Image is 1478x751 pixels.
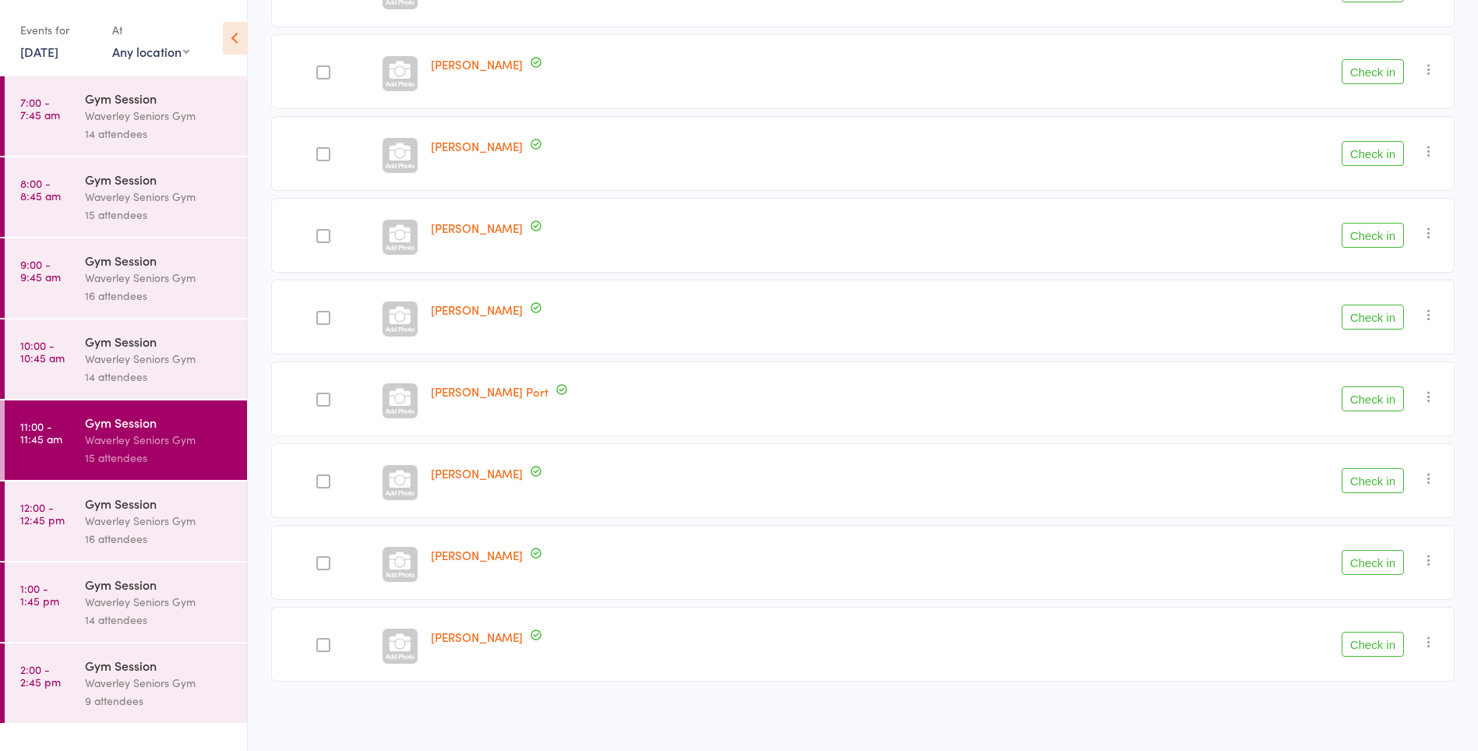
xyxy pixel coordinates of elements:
[431,629,523,645] a: [PERSON_NAME]
[20,420,62,445] time: 11:00 - 11:45 am
[85,674,234,692] div: Waverley Seniors Gym
[85,269,234,287] div: Waverley Seniors Gym
[431,547,523,563] a: [PERSON_NAME]
[85,530,234,548] div: 16 attendees
[85,107,234,125] div: Waverley Seniors Gym
[85,431,234,449] div: Waverley Seniors Gym
[1342,223,1404,248] button: Check in
[85,692,234,710] div: 9 attendees
[431,56,523,72] a: [PERSON_NAME]
[20,96,60,121] time: 7:00 - 7:45 am
[1342,550,1404,575] button: Check in
[1342,386,1404,411] button: Check in
[85,252,234,269] div: Gym Session
[20,582,59,607] time: 1:00 - 1:45 pm
[20,17,97,43] div: Events for
[85,512,234,530] div: Waverley Seniors Gym
[1342,632,1404,657] button: Check in
[85,414,234,431] div: Gym Session
[5,400,247,480] a: 11:00 -11:45 amGym SessionWaverley Seniors Gym15 attendees
[85,206,234,224] div: 15 attendees
[431,138,523,154] a: [PERSON_NAME]
[20,177,61,202] time: 8:00 - 8:45 am
[85,333,234,350] div: Gym Session
[85,449,234,467] div: 15 attendees
[85,593,234,611] div: Waverley Seniors Gym
[85,287,234,305] div: 16 attendees
[431,383,549,400] a: [PERSON_NAME] Port
[20,663,61,688] time: 2:00 - 2:45 pm
[112,43,189,60] div: Any location
[1342,59,1404,84] button: Check in
[431,301,523,318] a: [PERSON_NAME]
[85,188,234,206] div: Waverley Seniors Gym
[85,611,234,629] div: 14 attendees
[1342,141,1404,166] button: Check in
[5,319,247,399] a: 10:00 -10:45 amGym SessionWaverley Seniors Gym14 attendees
[85,576,234,593] div: Gym Session
[112,17,189,43] div: At
[431,465,523,481] a: [PERSON_NAME]
[85,495,234,512] div: Gym Session
[5,157,247,237] a: 8:00 -8:45 amGym SessionWaverley Seniors Gym15 attendees
[5,643,247,723] a: 2:00 -2:45 pmGym SessionWaverley Seniors Gym9 attendees
[5,238,247,318] a: 9:00 -9:45 amGym SessionWaverley Seniors Gym16 attendees
[85,125,234,143] div: 14 attendees
[85,90,234,107] div: Gym Session
[5,76,247,156] a: 7:00 -7:45 amGym SessionWaverley Seniors Gym14 attendees
[431,220,523,236] a: [PERSON_NAME]
[5,562,247,642] a: 1:00 -1:45 pmGym SessionWaverley Seniors Gym14 attendees
[85,368,234,386] div: 14 attendees
[1342,468,1404,493] button: Check in
[20,339,65,364] time: 10:00 - 10:45 am
[20,43,58,60] a: [DATE]
[20,258,61,283] time: 9:00 - 9:45 am
[5,481,247,561] a: 12:00 -12:45 pmGym SessionWaverley Seniors Gym16 attendees
[85,350,234,368] div: Waverley Seniors Gym
[85,171,234,188] div: Gym Session
[85,657,234,674] div: Gym Session
[20,501,65,526] time: 12:00 - 12:45 pm
[1342,305,1404,330] button: Check in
